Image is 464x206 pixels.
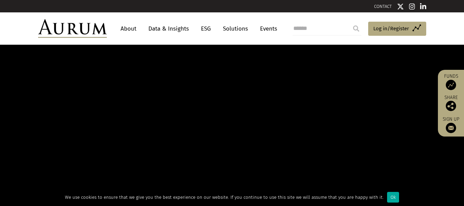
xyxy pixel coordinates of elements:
a: CONTACT [374,4,392,9]
img: Instagram icon [409,3,415,10]
a: Sign up [441,116,461,133]
div: Share [441,95,461,111]
span: Log in/Register [373,24,409,33]
img: Sign up to our newsletter [446,123,456,133]
a: Events [257,22,277,35]
input: Submit [349,22,363,35]
img: Twitter icon [397,3,404,10]
a: About [117,22,140,35]
img: Linkedin icon [420,3,426,10]
a: Log in/Register [368,22,426,36]
a: Solutions [219,22,251,35]
img: Access Funds [446,80,456,90]
div: Ok [387,192,399,203]
img: Aurum [38,19,107,38]
a: Funds [441,73,461,90]
img: Share this post [446,101,456,111]
a: ESG [197,22,214,35]
a: Data & Insights [145,22,192,35]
